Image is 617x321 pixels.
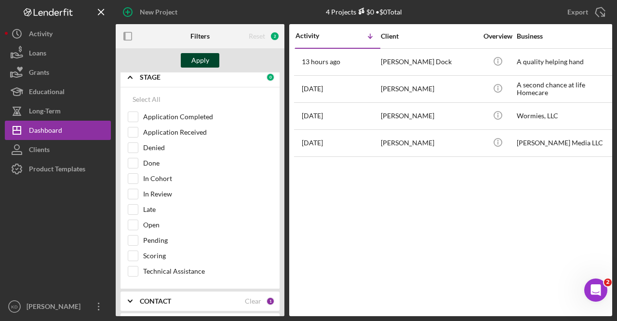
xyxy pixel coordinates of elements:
[381,76,477,102] div: [PERSON_NAME]
[140,73,161,81] b: STAGE
[302,58,340,66] time: 2025-10-06 00:38
[356,8,374,16] div: $0
[29,63,49,84] div: Grants
[190,32,210,40] b: Filters
[128,90,165,109] button: Select All
[517,32,613,40] div: Business
[29,121,62,142] div: Dashboard
[29,159,85,181] div: Product Templates
[143,174,272,183] label: In Cohort
[381,49,477,75] div: [PERSON_NAME] Dock
[11,304,17,309] text: KD
[143,143,272,153] label: Denied
[558,2,612,22] button: Export
[29,82,65,104] div: Educational
[143,112,272,122] label: Application Completed
[140,2,177,22] div: New Project
[381,32,477,40] div: Client
[5,121,111,140] button: Dashboard
[5,24,111,43] button: Activity
[517,130,613,156] div: [PERSON_NAME] Media LLC
[302,139,323,147] time: 2025-09-24 17:42
[143,189,272,199] label: In Review
[29,24,53,46] div: Activity
[143,251,272,261] label: Scoring
[302,112,323,120] time: 2025-09-29 16:58
[143,127,272,137] label: Application Received
[326,8,402,16] div: 4 Projects • $0 Total
[517,49,613,75] div: A quality helping hand
[5,159,111,179] button: Product Templates
[24,297,87,319] div: [PERSON_NAME]
[517,103,613,129] div: Wormies, LLC
[302,85,323,93] time: 2025-10-03 19:42
[143,236,272,245] label: Pending
[5,140,111,159] button: Clients
[143,205,272,214] label: Late
[270,31,280,41] div: 2
[143,220,272,230] label: Open
[5,101,111,121] button: Long-Term
[5,43,111,63] button: Loans
[140,297,171,305] b: CONTACT
[181,53,219,68] button: Apply
[480,32,516,40] div: Overview
[249,32,265,40] div: Reset
[29,43,46,65] div: Loans
[266,297,275,306] div: 1
[517,76,613,102] div: A second chance at life Homecare
[143,266,272,276] label: Technical Assistance
[604,279,612,286] span: 2
[381,103,477,129] div: [PERSON_NAME]
[29,140,50,162] div: Clients
[266,73,275,82] div: 0
[133,90,161,109] div: Select All
[29,101,61,123] div: Long-Term
[584,279,607,302] iframe: Intercom live chat
[5,82,111,101] button: Educational
[381,130,477,156] div: [PERSON_NAME]
[5,297,111,316] button: KD[PERSON_NAME]
[5,63,111,82] button: Grants
[245,297,261,305] div: Clear
[295,32,338,40] div: Activity
[116,2,187,22] button: New Project
[191,53,209,68] div: Apply
[567,2,588,22] div: Export
[143,158,272,168] label: Done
